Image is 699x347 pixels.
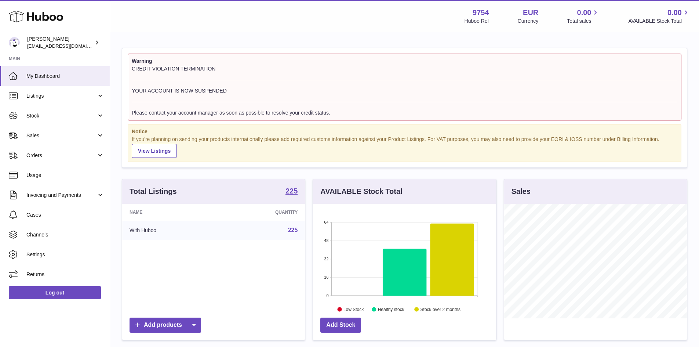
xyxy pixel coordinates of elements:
[523,8,538,18] strong: EUR
[132,128,677,135] strong: Notice
[26,73,104,80] span: My Dashboard
[324,220,329,224] text: 64
[324,275,329,279] text: 16
[26,212,104,218] span: Cases
[9,286,101,299] a: Log out
[327,293,329,298] text: 0
[132,65,677,116] div: CREDIT VIOLATION TERMINATION YOUR ACCOUNT IS NOW SUSPENDED Please contact your account manager as...
[465,18,489,25] div: Huboo Ref
[628,18,690,25] span: AVAILABLE Stock Total
[132,58,677,65] strong: Warning
[132,136,677,158] div: If you're planning on sending your products internationally please add required customs informati...
[667,8,682,18] span: 0.00
[27,43,108,49] span: [EMAIL_ADDRESS][DOMAIN_NAME]
[378,307,405,312] text: Healthy stock
[343,307,364,312] text: Low Stock
[567,8,600,25] a: 0.00 Total sales
[26,172,104,179] span: Usage
[518,18,539,25] div: Currency
[26,93,97,100] span: Listings
[567,18,600,25] span: Total sales
[324,238,329,243] text: 48
[577,8,591,18] span: 0.00
[285,187,298,196] a: 225
[122,221,219,240] td: With Huboo
[130,187,177,196] h3: Total Listings
[628,8,690,25] a: 0.00 AVAILABLE Stock Total
[130,318,201,333] a: Add products
[421,307,460,312] text: Stock over 2 months
[26,112,97,119] span: Stock
[320,187,402,196] h3: AVAILABLE Stock Total
[26,271,104,278] span: Returns
[511,187,531,196] h3: Sales
[26,231,104,238] span: Channels
[26,251,104,258] span: Settings
[219,204,305,221] th: Quantity
[285,187,298,195] strong: 225
[288,227,298,233] a: 225
[122,204,219,221] th: Name
[320,318,361,333] a: Add Stock
[26,192,97,199] span: Invoicing and Payments
[26,132,97,139] span: Sales
[132,144,177,158] a: View Listings
[473,8,489,18] strong: 9754
[27,36,93,50] div: [PERSON_NAME]
[324,257,329,261] text: 32
[26,152,97,159] span: Orders
[9,37,20,48] img: internalAdmin-9754@internal.huboo.com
